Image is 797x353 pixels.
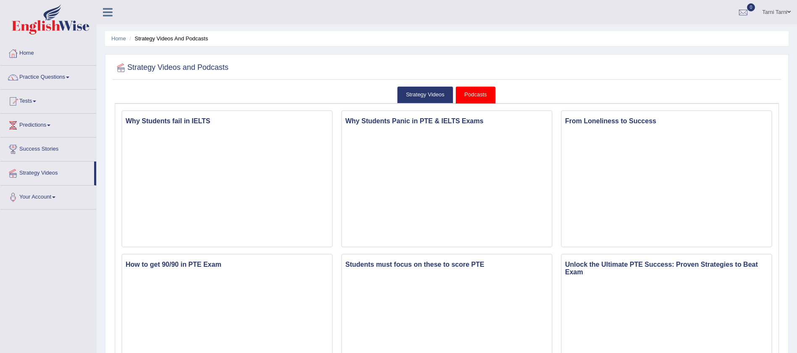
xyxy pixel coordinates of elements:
h3: Students must focus on these to score PTE [342,259,552,271]
a: Practice Questions [0,66,96,87]
li: Strategy Videos and Podcasts [127,35,208,42]
h2: Strategy Videos and Podcasts [115,61,229,74]
h3: Why Students Panic in PTE & IELTS Exams [342,115,552,127]
span: 0 [747,3,755,11]
a: Predictions [0,114,96,135]
a: Podcasts [455,86,495,104]
a: Home [0,42,96,63]
h3: How to get 90/90 in PTE Exam [122,259,332,271]
a: Your Account [0,186,96,207]
a: Strategy Videos [0,162,94,183]
a: Strategy Videos [397,86,453,104]
a: Home [111,35,126,42]
h3: Unlock the Ultimate PTE Success: Proven Strategies to Beat Exam [562,259,771,278]
a: Success Stories [0,138,96,159]
a: Tests [0,90,96,111]
h3: Why Students fail in IELTS [122,115,332,127]
h3: From Loneliness to Success [562,115,771,127]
